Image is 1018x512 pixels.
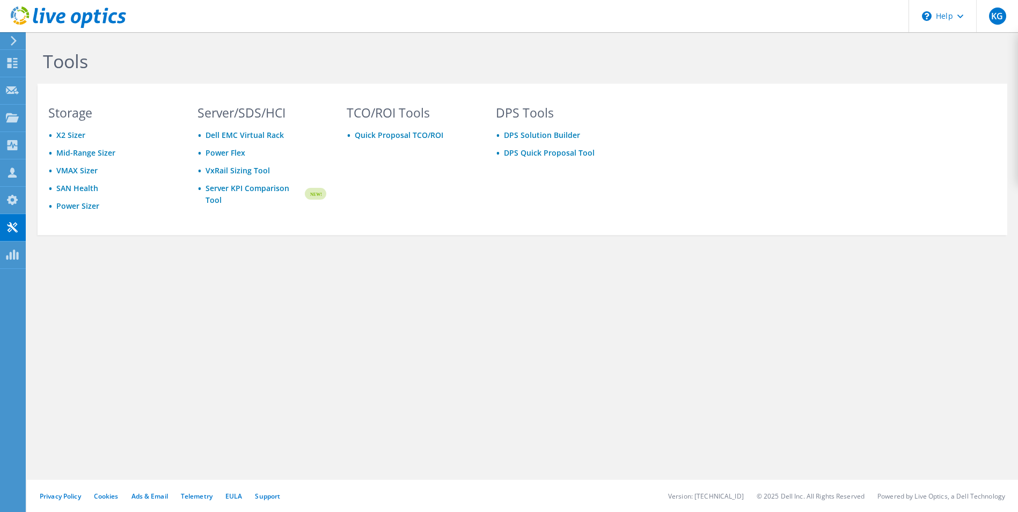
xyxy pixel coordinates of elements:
a: Privacy Policy [40,492,81,501]
h3: Server/SDS/HCI [197,107,326,119]
li: © 2025 Dell Inc. All Rights Reserved [757,492,865,501]
a: VxRail Sizing Tool [206,165,270,175]
a: Dell EMC Virtual Rack [206,130,284,140]
h3: DPS Tools [496,107,625,119]
a: DPS Quick Proposal Tool [504,148,595,158]
a: Mid-Range Sizer [56,148,115,158]
svg: \n [922,11,932,21]
a: EULA [225,492,242,501]
a: Support [255,492,280,501]
a: Power Flex [206,148,245,158]
a: VMAX Sizer [56,165,98,175]
li: Powered by Live Optics, a Dell Technology [877,492,1005,501]
a: SAN Health [56,183,98,193]
a: Server KPI Comparison Tool [206,182,303,206]
a: X2 Sizer [56,130,85,140]
span: KG [989,8,1006,25]
h1: Tools [43,50,767,72]
a: Telemetry [181,492,213,501]
h3: Storage [48,107,177,119]
img: new-badge.svg [303,181,326,207]
a: Cookies [94,492,119,501]
a: Ads & Email [131,492,168,501]
a: DPS Solution Builder [504,130,580,140]
li: Version: [TECHNICAL_ID] [668,492,744,501]
h3: TCO/ROI Tools [347,107,475,119]
a: Quick Proposal TCO/ROI [355,130,443,140]
a: Power Sizer [56,201,99,211]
